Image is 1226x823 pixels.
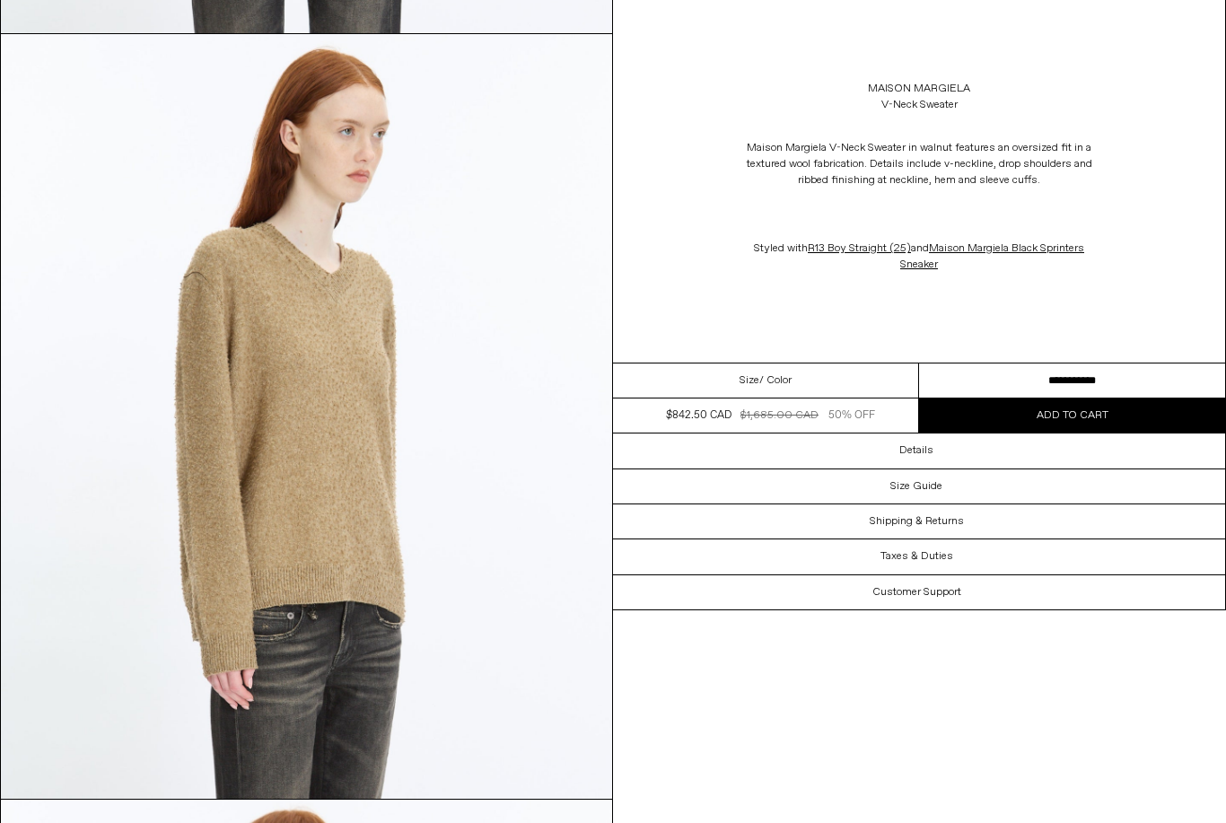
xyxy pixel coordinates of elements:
[881,97,958,113] div: V-Neck Sweater
[1037,408,1108,423] span: Add to cart
[754,241,1084,272] span: Styled with and
[808,241,911,256] a: R13 Boy Straight (25)
[740,372,759,389] span: Size
[870,515,964,528] h3: Shipping & Returns
[666,407,731,424] div: $842.50 CAD
[899,444,933,457] h3: Details
[890,480,942,493] h3: Size Guide
[740,407,819,424] div: $1,685.00 CAD
[868,81,970,97] a: Maison Margiela
[828,407,875,424] div: 50% OFF
[759,372,792,389] span: / Color
[1,34,612,798] img: Corbo-2025-02-111912copy_1800x1800.jpg
[872,586,961,599] h3: Customer Support
[900,241,1084,272] a: Maison Margiela Black Sprinters Sneaker
[880,550,953,563] h3: Taxes & Duties
[740,131,1099,197] p: Maison Margiela V-Neck Sweater in walnut features an oversized fit in a textured wool fabrication...
[919,398,1225,433] button: Add to cart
